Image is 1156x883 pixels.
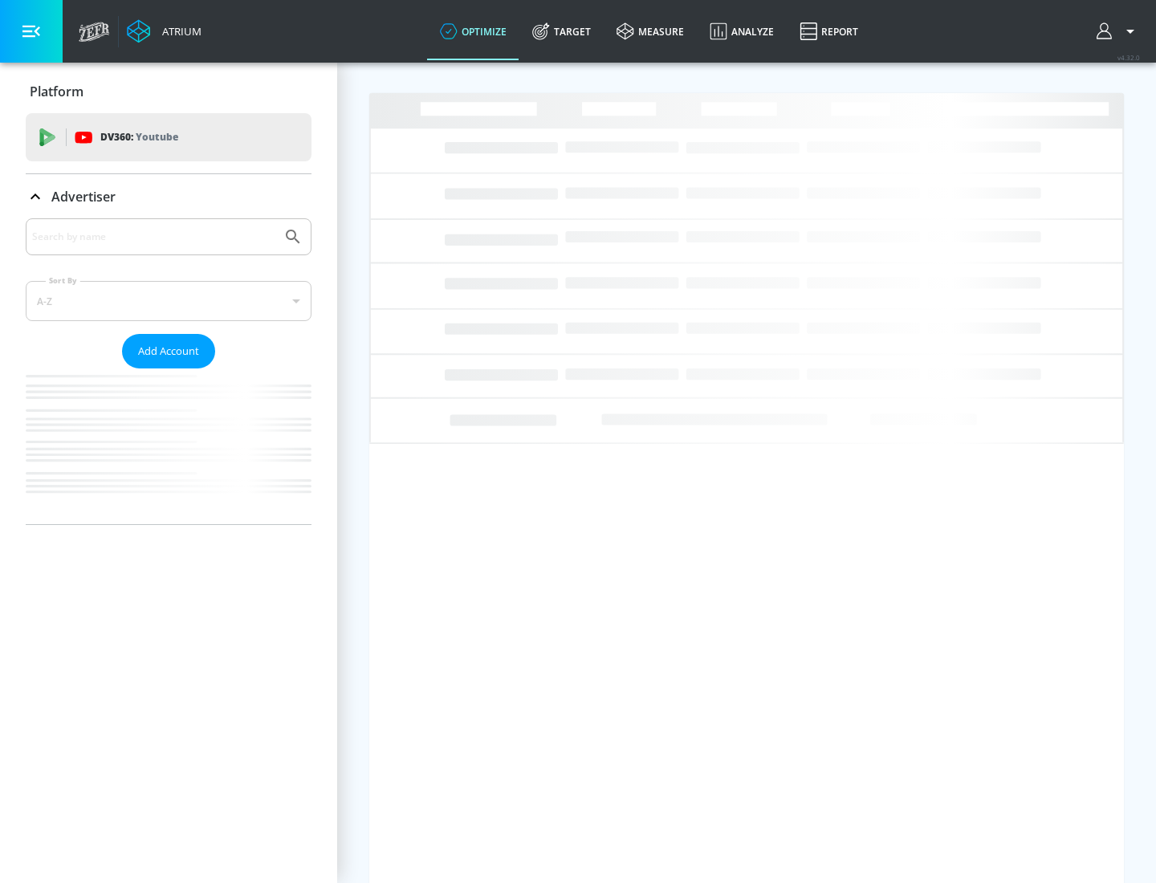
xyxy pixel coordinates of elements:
span: Add Account [138,342,199,360]
div: DV360: Youtube [26,113,311,161]
a: Atrium [127,19,201,43]
a: Target [519,2,604,60]
p: Advertiser [51,188,116,205]
a: Report [787,2,871,60]
label: Sort By [46,275,80,286]
div: Advertiser [26,218,311,524]
p: Youtube [136,128,178,145]
p: Platform [30,83,83,100]
nav: list of Advertiser [26,368,311,524]
input: Search by name [32,226,275,247]
span: v 4.32.0 [1117,53,1140,62]
div: Atrium [156,24,201,39]
a: Analyze [697,2,787,60]
div: A-Z [26,281,311,321]
div: Platform [26,69,311,114]
div: Advertiser [26,174,311,219]
a: optimize [427,2,519,60]
button: Add Account [122,334,215,368]
p: DV360: [100,128,178,146]
a: measure [604,2,697,60]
